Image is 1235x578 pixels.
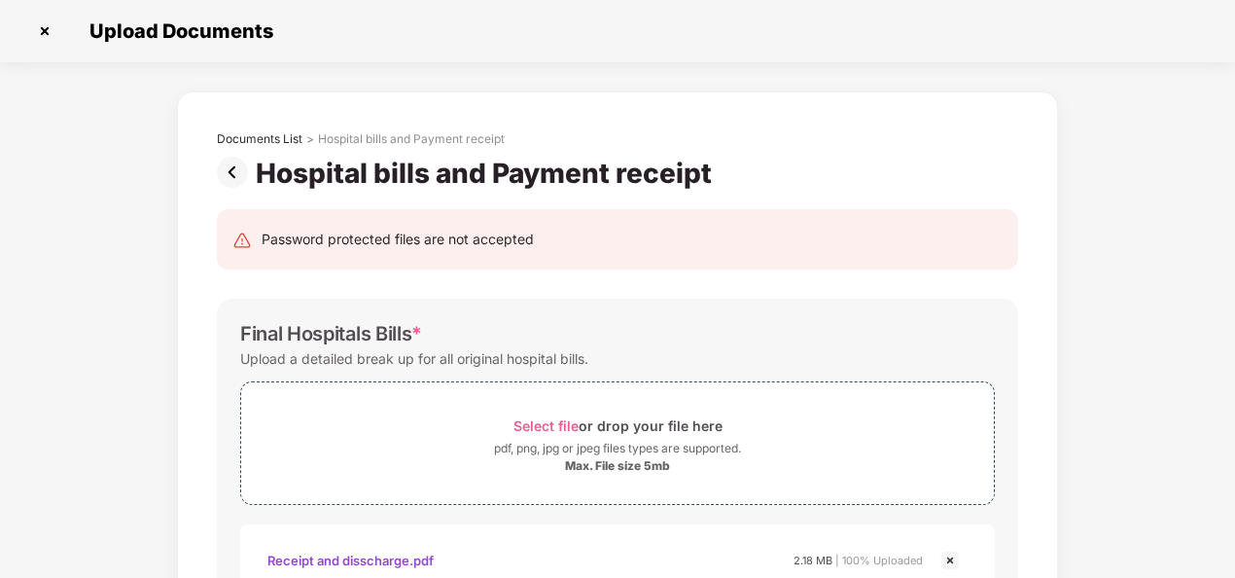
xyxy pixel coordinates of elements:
div: > [306,131,314,147]
img: svg+xml;base64,PHN2ZyB4bWxucz0iaHR0cDovL3d3dy53My5vcmcvMjAwMC9zdmciIHdpZHRoPSIyNCIgaGVpZ2h0PSIyNC... [232,231,252,250]
div: Receipt and disscharge.pdf [267,544,434,577]
span: Select fileor drop your file herepdf, png, jpg or jpeg files types are supported.Max. File size 5mb [241,397,994,489]
img: svg+xml;base64,PHN2ZyBpZD0iQ3Jvc3MtMzJ4MzIiIHhtbG5zPSJodHRwOi8vd3d3LnczLm9yZy8yMDAwL3N2ZyIgd2lkdG... [29,16,60,47]
span: Upload Documents [70,19,283,43]
img: svg+xml;base64,PHN2ZyBpZD0iQ3Jvc3MtMjR4MjQiIHhtbG5zPSJodHRwOi8vd3d3LnczLm9yZy8yMDAwL3N2ZyIgd2lkdG... [938,549,962,572]
div: pdf, png, jpg or jpeg files types are supported. [494,439,741,458]
span: | 100% Uploaded [835,554,923,567]
div: Hospital bills and Payment receipt [256,157,720,190]
span: 2.18 MB [794,554,832,567]
div: Upload a detailed break up for all original hospital bills. [240,345,588,372]
div: Final Hospitals Bills [240,322,422,345]
img: svg+xml;base64,PHN2ZyBpZD0iUHJldi0zMngzMiIgeG1sbnM9Imh0dHA6Ly93d3cudzMub3JnLzIwMDAvc3ZnIiB3aWR0aD... [217,157,256,188]
div: Documents List [217,131,302,147]
div: or drop your file here [513,413,723,439]
div: Password protected files are not accepted [262,229,534,250]
div: Hospital bills and Payment receipt [318,131,505,147]
div: Max. File size 5mb [565,458,670,474]
span: Select file [513,417,579,434]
